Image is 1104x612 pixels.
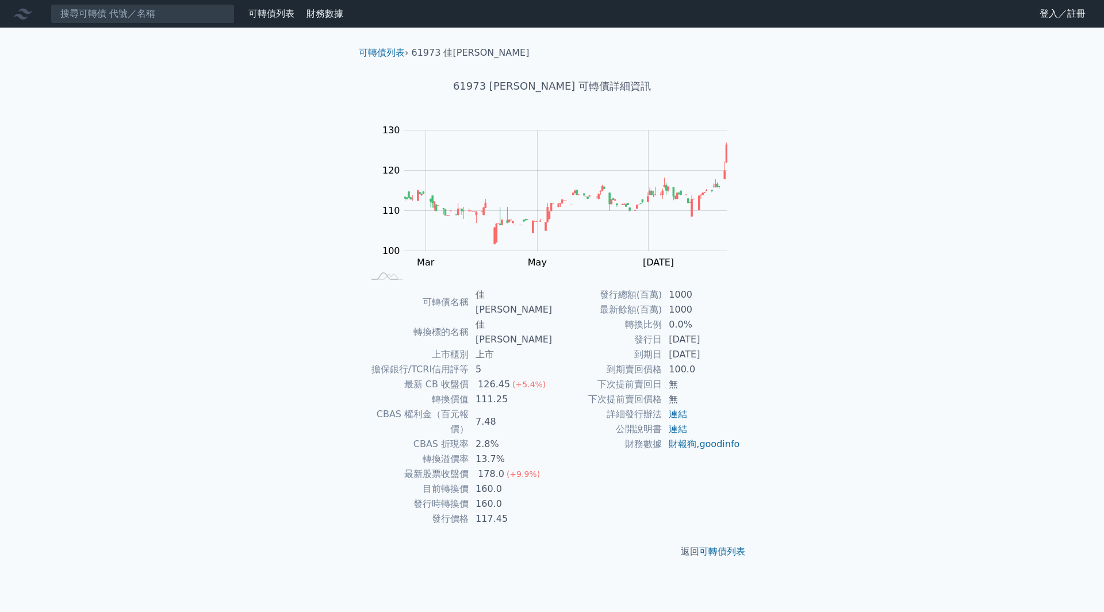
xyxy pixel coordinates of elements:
td: 佳[PERSON_NAME] [469,287,552,317]
a: 財報狗 [669,438,696,449]
a: 連結 [669,424,687,434]
td: 擔保銀行/TCRI信用評等 [363,362,469,377]
td: 最新餘額(百萬) [552,302,662,317]
tspan: [DATE] [643,257,674,268]
td: 160.0 [469,482,552,496]
td: [DATE] [662,347,741,362]
td: 發行總額(百萬) [552,287,662,302]
input: 搜尋可轉債 代號／名稱 [51,4,235,24]
td: 佳[PERSON_NAME] [469,317,552,347]
td: 無 [662,392,741,407]
g: Chart [377,125,745,268]
td: 160.0 [469,496,552,511]
div: 126.45 [476,377,512,392]
td: 可轉債名稱 [363,287,469,317]
a: 連結 [669,409,687,419]
li: › [359,46,408,60]
td: 財務數據 [552,437,662,452]
tspan: 120 [382,165,400,176]
td: 1000 [662,302,741,317]
li: 61973 佳[PERSON_NAME] [412,46,530,60]
td: 最新股票收盤價 [363,467,469,482]
td: 轉換價值 [363,392,469,407]
td: 111.25 [469,392,552,407]
td: 下次提前賣回日 [552,377,662,392]
td: 發行日 [552,332,662,347]
tspan: May [528,257,547,268]
td: CBAS 權利金（百元報價） [363,407,469,437]
a: 可轉債列表 [248,8,294,19]
td: 0.0% [662,317,741,332]
td: 100.0 [662,362,741,377]
span: (+9.9%) [507,469,540,479]
div: 178.0 [476,467,507,482]
td: 轉換比例 [552,317,662,332]
td: 7.48 [469,407,552,437]
a: 可轉債列表 [699,546,745,557]
td: 發行價格 [363,511,469,526]
tspan: 130 [382,125,400,136]
td: CBAS 折現率 [363,437,469,452]
td: 無 [662,377,741,392]
a: 登入／註冊 [1030,5,1095,23]
td: 1000 [662,287,741,302]
td: 5 [469,362,552,377]
td: 上市 [469,347,552,362]
tspan: Mar [417,257,435,268]
td: 最新 CB 收盤價 [363,377,469,392]
td: 轉換標的名稱 [363,317,469,347]
h1: 61973 [PERSON_NAME] 可轉債詳細資訊 [350,78,754,94]
td: , [662,437,741,452]
p: 返回 [350,545,754,559]
tspan: 110 [382,205,400,216]
td: 到期賣回價格 [552,362,662,377]
a: 財務數據 [306,8,343,19]
span: (+5.4%) [512,380,546,389]
td: 13.7% [469,452,552,467]
td: [DATE] [662,332,741,347]
td: 發行時轉換價 [363,496,469,511]
a: goodinfo [699,438,739,449]
a: 可轉債列表 [359,47,405,58]
tspan: 100 [382,245,400,256]
td: 下次提前賣回價格 [552,392,662,407]
td: 目前轉換價 [363,482,469,496]
td: 轉換溢價率 [363,452,469,467]
td: 上市櫃別 [363,347,469,362]
td: 公開說明書 [552,422,662,437]
td: 2.8% [469,437,552,452]
td: 到期日 [552,347,662,362]
td: 詳細發行辦法 [552,407,662,422]
td: 117.45 [469,511,552,526]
